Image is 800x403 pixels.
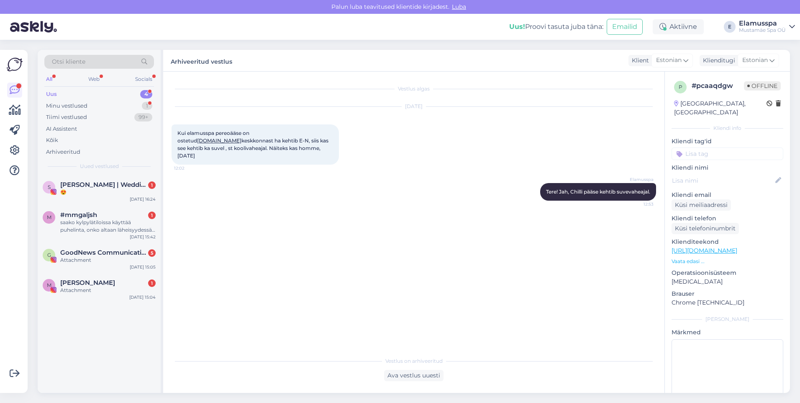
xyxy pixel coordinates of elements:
div: Attachment [60,287,156,294]
span: Vestlus on arhiveeritud [385,357,443,365]
div: E [724,21,736,33]
div: Klient [628,56,649,65]
p: Chrome [TECHNICAL_ID] [672,298,783,307]
span: Uued vestlused [80,163,119,170]
div: [GEOGRAPHIC_DATA], [GEOGRAPHIC_DATA] [674,99,767,117]
div: Arhiveeritud [46,148,80,156]
span: G [47,252,51,258]
span: p [679,84,682,90]
div: AI Assistent [46,125,77,133]
p: [MEDICAL_DATA] [672,277,783,286]
div: 1 [148,279,156,287]
p: Märkmed [672,328,783,337]
div: Tiimi vestlused [46,113,87,121]
div: Uus [46,90,57,98]
div: Küsi meiliaadressi [672,199,731,211]
div: 1 [148,181,156,189]
span: Estonian [656,56,682,65]
div: Kõik [46,136,58,145]
div: Elamusspa [739,20,786,27]
span: S [48,184,51,190]
div: Socials [133,74,154,85]
div: Attachment [60,256,156,264]
div: Web [87,74,101,85]
button: Emailid [607,19,643,35]
div: 99+ [134,113,152,121]
div: 😍 [60,189,156,196]
span: M [47,282,51,288]
img: Askly Logo [7,57,23,72]
span: Luba [449,3,469,10]
a: [URL][DOMAIN_NAME] [672,247,737,254]
span: Seidy Kaasik | Wedding planner [60,181,147,189]
div: All [44,74,54,85]
div: Mustamäe Spa OÜ [739,27,786,34]
p: Brauser [672,289,783,298]
p: Kliendi nimi [672,163,783,172]
div: Vestlus algas [172,85,656,93]
div: 1 [148,212,156,219]
p: Operatsioonisüsteem [672,269,783,277]
div: [DATE] 15:05 [130,264,156,270]
div: [PERSON_NAME] [672,315,783,323]
span: Elamusspa [622,176,654,183]
div: Klienditugi [700,56,735,65]
label: Arhiveeritud vestlus [171,55,232,66]
span: Otsi kliente [52,57,85,66]
input: Lisa tag [672,147,783,160]
div: 1 [142,102,152,110]
div: Kliendi info [672,124,783,132]
span: 12:53 [622,201,654,207]
p: Vaata edasi ... [672,258,783,265]
a: ElamusspaMustamäe Spa OÜ [739,20,795,34]
div: 4 [140,90,152,98]
div: Proovi tasuta juba täna: [509,22,603,32]
div: [DATE] 15:04 [129,294,156,300]
div: Aktiivne [653,19,704,34]
span: Tere! Jah, Chilli pääse kehtib suvevaheajal. [546,189,650,195]
div: Küsi telefoninumbrit [672,223,739,234]
span: m [47,214,51,220]
div: [DATE] 16:24 [130,196,156,202]
p: Kliendi tag'id [672,137,783,146]
input: Lisa nimi [672,176,774,185]
span: Offline [744,81,781,90]
div: Ava vestlus uuesti [384,370,444,381]
span: Kui elamusspa pereoääse on ostetud keskkonnast ha kehtib E-N, siis kas see kehtib ka suvel , st k... [177,130,330,159]
span: #mmgaljsh [60,211,97,219]
span: GoodNews Communication [60,249,147,256]
span: 12:02 [174,165,205,171]
div: [DATE] 15:42 [130,234,156,240]
div: 5 [148,249,156,257]
a: [DOMAIN_NAME] [197,137,241,144]
p: Kliendi telefon [672,214,783,223]
b: Uus! [509,23,525,31]
div: # pcaaqdgw [692,81,744,91]
div: saako kylpylätiloissa käyttää puhelinta, onko altaan läheisyydessä säilytystilaa vai pitääkö raha... [60,219,156,234]
p: Klienditeekond [672,238,783,246]
div: Minu vestlused [46,102,87,110]
p: Kliendi email [672,191,783,199]
span: Estonian [742,56,768,65]
div: [DATE] [172,103,656,110]
span: Monika Kuzmina [60,279,115,287]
